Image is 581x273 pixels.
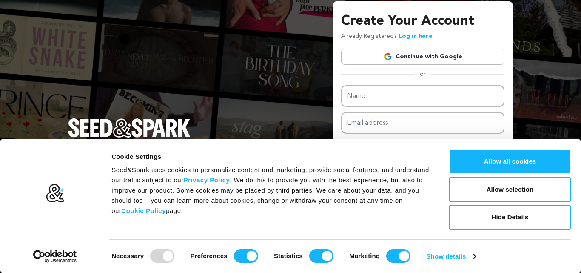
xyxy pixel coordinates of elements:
[111,165,430,216] div: Seed&Spark uses cookies to personalize content and marketing, provide social features, and unders...
[68,118,191,137] img: Seed&Spark Logo
[427,250,476,263] a: Show details
[449,205,571,230] button: Hide Details
[341,11,504,32] h3: Create Your Account
[384,52,392,61] img: Google logo
[191,252,228,259] strong: Preferences
[399,33,433,39] a: Log in here
[449,149,571,174] button: Allow all cookies
[184,176,230,184] a: Privacy Policy
[121,207,166,214] a: Cookie Policy
[415,70,431,78] span: or
[341,49,504,65] a: Continue with Google
[68,118,191,154] a: Seed&Spark Homepage
[18,250,92,263] a: Usercentrics Cookiebot - opens in a new window
[341,112,504,134] input: Email address
[449,177,571,202] button: Allow selection
[46,184,65,203] img: logo
[111,252,144,259] strong: Necessary
[341,85,504,107] input: Name
[111,152,430,162] div: Cookie Settings
[341,32,433,42] p: Already Registered?
[349,252,380,259] strong: Marketing
[274,252,303,259] strong: Statistics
